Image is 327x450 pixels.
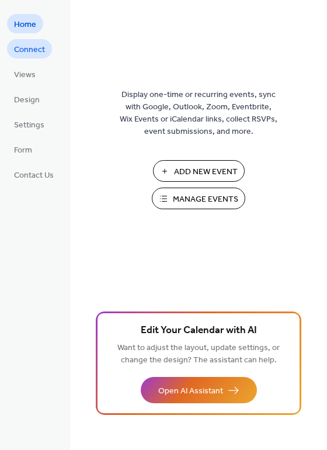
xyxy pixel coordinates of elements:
a: Settings [7,115,51,134]
a: Contact Us [7,165,61,184]
a: Design [7,89,47,109]
a: Views [7,64,43,84]
span: Display one-time or recurring events, sync with Google, Outlook, Zoom, Eventbrite, Wix Events or ... [120,89,277,138]
span: Settings [14,119,44,131]
span: Want to adjust the layout, update settings, or change the design? The assistant can help. [117,340,280,368]
button: Open AI Assistant [141,377,257,403]
a: Connect [7,39,52,58]
span: Connect [14,44,45,56]
span: Form [14,144,32,157]
button: Add New Event [153,160,245,182]
span: Home [14,19,36,31]
span: Views [14,69,36,81]
span: Open AI Assistant [158,385,223,397]
a: Home [7,14,43,33]
button: Manage Events [152,188,245,209]
a: Form [7,140,39,159]
span: Edit Your Calendar with AI [141,323,257,339]
span: Manage Events [173,193,238,206]
span: Add New Event [174,166,238,178]
span: Contact Us [14,169,54,182]
span: Design [14,94,40,106]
